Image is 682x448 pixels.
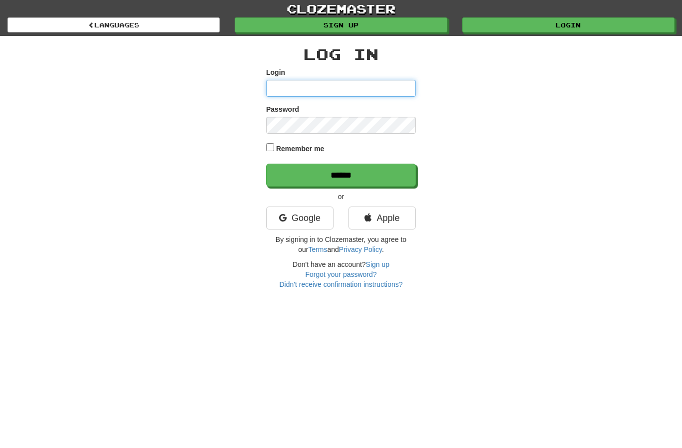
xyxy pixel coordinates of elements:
p: or [266,192,416,202]
a: Languages [7,17,220,32]
p: By signing in to Clozemaster, you agree to our and . [266,234,416,254]
div: Don't have an account? [266,259,416,289]
a: Privacy Policy [339,245,382,253]
a: Didn't receive confirmation instructions? [279,280,402,288]
a: Forgot your password? [305,270,376,278]
a: Google [266,207,334,229]
h2: Log In [266,46,416,62]
a: Sign up [235,17,447,32]
a: Terms [308,245,327,253]
label: Login [266,67,285,77]
a: Sign up [366,260,389,268]
a: Apple [348,207,416,229]
a: Login [462,17,675,32]
label: Remember me [276,144,325,154]
label: Password [266,104,299,114]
